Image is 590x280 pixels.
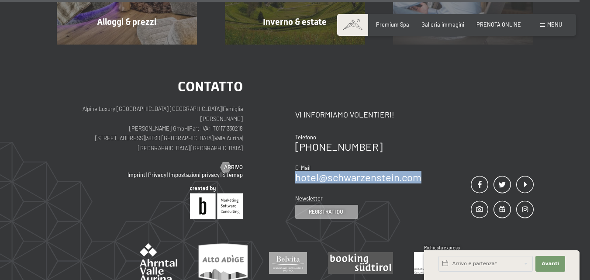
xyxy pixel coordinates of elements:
span: | [222,105,223,112]
p: Alpine Luxury [GEOGRAPHIC_DATA] [GEOGRAPHIC_DATA] Famiglia [PERSON_NAME] [PERSON_NAME] GmbH Part.... [57,104,243,153]
span: Inverno & estate [263,17,327,27]
a: Impostazioni privacy [169,171,220,178]
span: Alloggi & prezzi [97,17,156,27]
a: Arrivo [221,163,243,171]
button: Avanti [535,256,565,272]
a: Sitemap [222,171,243,178]
a: PRENOTA ONLINE [476,21,521,28]
span: | [188,125,189,132]
span: Newsletter [295,195,323,202]
span: | [242,135,243,142]
span: Contatto [178,78,243,95]
span: Avanti [542,260,559,267]
a: Premium Spa [376,21,409,28]
a: Galleria immagini [421,21,464,28]
span: Vi informiamo volentieri! [295,110,394,119]
span: | [221,171,221,178]
a: Privacy [148,171,166,178]
span: | [214,135,214,142]
span: Telefono [295,134,316,141]
span: | [146,171,147,178]
a: [PHONE_NUMBER] [295,140,383,153]
span: | [145,135,146,142]
span: Menu [547,21,562,28]
a: hotel@schwarzenstein.com [295,171,421,183]
span: | [190,145,191,152]
span: E-Mail [295,164,311,171]
span: | [167,171,168,178]
span: Richiesta express [424,245,460,250]
span: Registrati qui [309,208,345,215]
img: Brandnamic GmbH | Leading Hospitality Solutions [190,186,243,219]
a: Imprint [128,171,145,178]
